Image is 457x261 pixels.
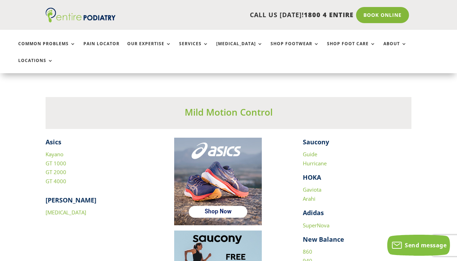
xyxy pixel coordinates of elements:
a: GT 1000 [46,160,66,167]
a: Guide [303,151,317,158]
a: Our Expertise [127,41,171,56]
a: Gaviota [303,186,321,193]
strong: New Balance [303,235,344,243]
a: Kayano [46,151,63,158]
a: Entire Podiatry [46,17,116,24]
span: Send message [405,241,446,249]
a: [MEDICAL_DATA] [46,209,86,216]
a: [MEDICAL_DATA] [216,41,263,56]
a: Shop Footwear [271,41,319,56]
strong: Adidas [303,208,324,217]
a: About [383,41,407,56]
button: Send message [387,235,450,256]
a: Services [179,41,209,56]
strong: HOKA [303,173,321,181]
strong: [PERSON_NAME] [46,196,96,204]
a: Arahi [303,195,315,202]
a: Hurricane [303,160,327,167]
a: Book Online [356,7,409,23]
h3: Mild Motion Control [46,106,411,122]
strong: Saucony [303,138,329,146]
span: 1800 4 ENTIRE [304,11,354,19]
a: Shop Foot Care [327,41,376,56]
a: GT 4000 [46,178,66,185]
a: GT 2000 [46,169,66,176]
img: logo (1) [46,8,116,22]
a: Pain Locator [83,41,120,56]
p: CALL US [DATE]! [128,11,354,20]
strong: Asics [46,138,61,146]
a: Locations [18,58,53,73]
a: 860 [303,248,312,255]
a: Common Problems [18,41,76,56]
a: SuperNova [303,222,329,229]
